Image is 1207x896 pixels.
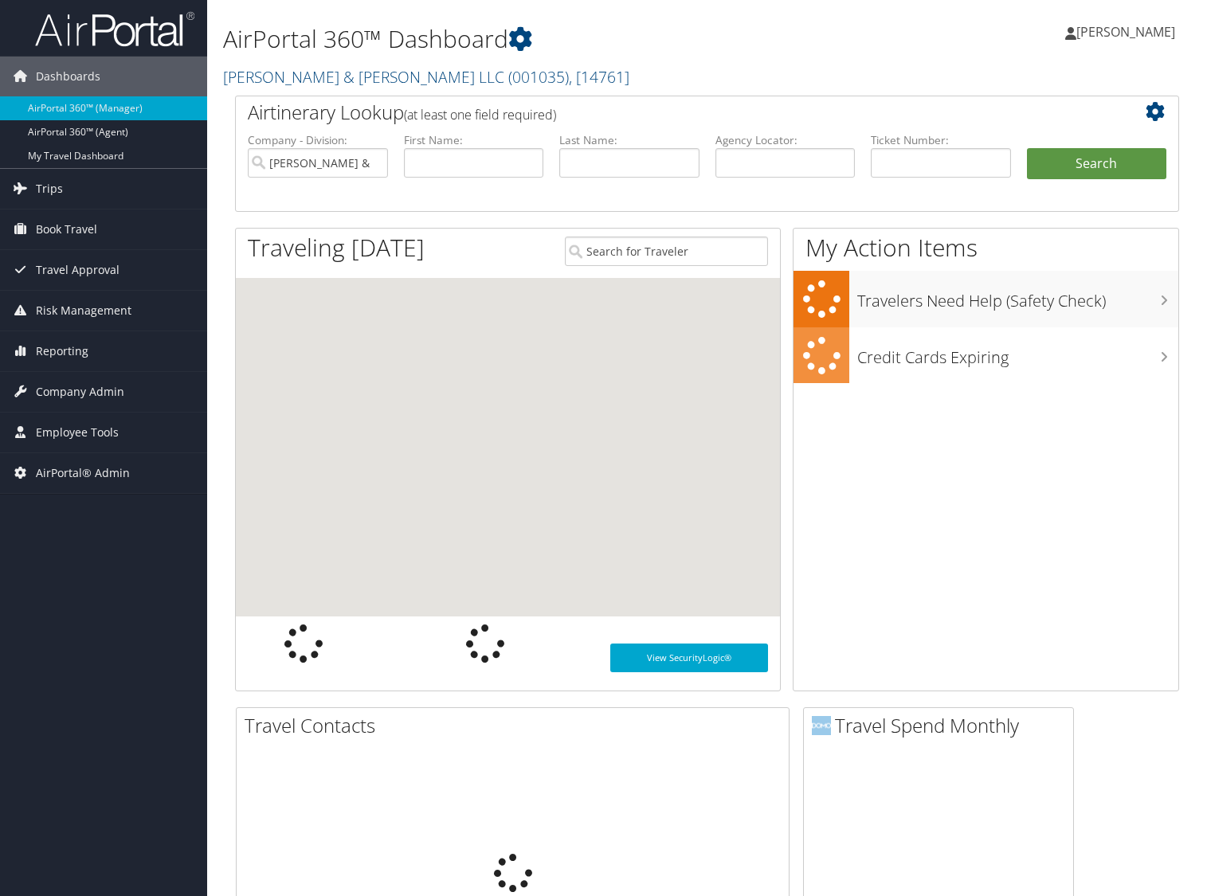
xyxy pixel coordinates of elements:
[565,237,768,266] input: Search for Traveler
[610,644,768,672] a: View SecurityLogic®
[36,169,63,209] span: Trips
[36,453,130,493] span: AirPortal® Admin
[36,372,124,412] span: Company Admin
[812,716,831,735] img: domo-logo.png
[794,271,1178,327] a: Travelers Need Help (Safety Check)
[223,66,629,88] a: [PERSON_NAME] & [PERSON_NAME] LLC
[35,10,194,48] img: airportal-logo.png
[248,132,388,148] label: Company - Division:
[794,327,1178,384] a: Credit Cards Expiring
[36,209,97,249] span: Book Travel
[36,250,120,290] span: Travel Approval
[36,291,131,331] span: Risk Management
[1076,23,1175,41] span: [PERSON_NAME]
[857,338,1178,369] h3: Credit Cards Expiring
[508,66,569,88] span: ( 001035 )
[715,132,856,148] label: Agency Locator:
[794,231,1178,264] h1: My Action Items
[223,22,868,56] h1: AirPortal 360™ Dashboard
[1065,8,1191,56] a: [PERSON_NAME]
[245,712,789,739] h2: Travel Contacts
[248,231,425,264] h1: Traveling [DATE]
[1027,148,1167,180] button: Search
[871,132,1011,148] label: Ticket Number:
[857,282,1178,312] h3: Travelers Need Help (Safety Check)
[36,331,88,371] span: Reporting
[812,712,1073,739] h2: Travel Spend Monthly
[36,413,119,452] span: Employee Tools
[404,132,544,148] label: First Name:
[248,99,1087,126] h2: Airtinerary Lookup
[36,57,100,96] span: Dashboards
[404,106,556,123] span: (at least one field required)
[569,66,629,88] span: , [ 14761 ]
[559,132,700,148] label: Last Name:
